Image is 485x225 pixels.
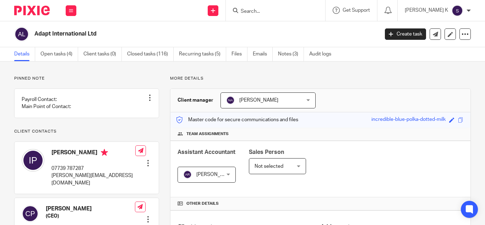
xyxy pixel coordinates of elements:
a: Client tasks (0) [83,47,122,61]
h2: Adapt International Ltd [34,30,306,38]
h4: [PERSON_NAME] [46,205,135,213]
span: [PERSON_NAME] [239,98,278,103]
a: Create task [385,28,426,40]
p: [PERSON_NAME][EMAIL_ADDRESS][DOMAIN_NAME] [51,172,135,187]
span: Team assignments [186,131,229,137]
a: Emails [253,47,273,61]
a: Closed tasks (116) [127,47,174,61]
a: Recurring tasks (5) [179,47,226,61]
h3: Client manager [178,97,213,104]
a: Files [231,47,247,61]
span: Other details [186,201,219,207]
span: Not selected [255,164,283,169]
input: Search [240,9,304,15]
h5: (CEO) [46,213,135,220]
img: svg%3E [183,170,192,179]
div: incredible-blue-polka-dotted-milk [371,116,446,124]
a: Audit logs [309,47,337,61]
span: [PERSON_NAME] [196,172,235,177]
p: Master code for secure communications and files [176,116,298,123]
img: svg%3E [14,27,29,42]
span: Assistant Accountant [178,149,235,155]
img: svg%3E [226,96,235,105]
img: svg%3E [452,5,463,16]
p: Client contacts [14,129,159,134]
img: svg%3E [22,205,39,222]
i: Primary [101,149,108,156]
a: Open tasks (4) [40,47,78,61]
span: Sales Person [249,149,284,155]
h4: [PERSON_NAME] [51,149,135,158]
img: Pixie [14,6,50,15]
a: Notes (3) [278,47,304,61]
p: Pinned note [14,76,159,81]
img: svg%3E [22,149,44,172]
a: Details [14,47,35,61]
p: 07739 787287 [51,165,135,172]
p: More details [170,76,471,81]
